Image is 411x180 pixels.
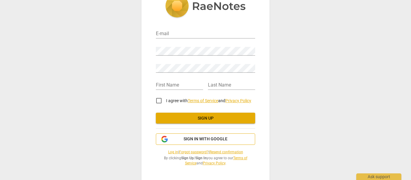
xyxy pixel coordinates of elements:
[184,136,227,142] span: Sign in with Google
[185,156,247,165] a: Terms of Service
[179,150,209,154] a: Forgot password?
[156,133,255,145] button: Sign in with Google
[356,173,401,180] div: Ask support
[188,98,218,103] a: Terms of Service
[156,113,255,124] button: Sign up
[203,161,225,165] a: Privacy Policy
[195,156,207,160] b: Sign In
[161,115,250,121] span: Sign up
[168,150,178,154] a: Log in
[225,98,251,103] a: Privacy Policy
[209,150,243,154] a: Resend confirmation
[181,156,194,160] b: Sign Up
[156,156,255,166] span: By clicking / you agree to our and .
[166,98,251,103] span: I agree with and
[156,150,255,155] span: | |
